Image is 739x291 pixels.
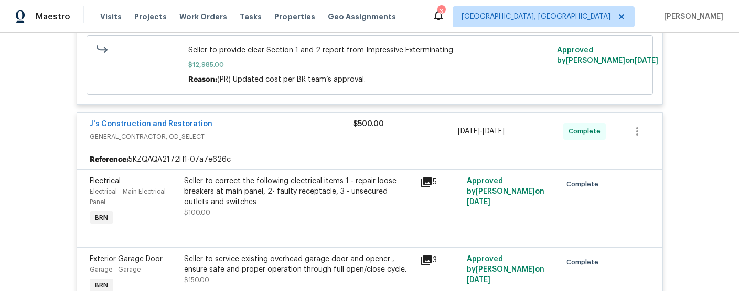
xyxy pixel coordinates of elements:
span: [GEOGRAPHIC_DATA], [GEOGRAPHIC_DATA] [462,12,611,22]
span: $100.00 [184,209,210,216]
span: Approved by [PERSON_NAME] on [467,255,544,284]
span: [DATE] [635,57,658,64]
span: Work Orders [179,12,227,22]
span: $500.00 [353,120,384,128]
span: Complete [566,179,603,189]
span: Approved by [PERSON_NAME] on [557,47,658,64]
span: Projects [134,12,167,22]
span: Electrical [90,177,121,185]
span: - [458,126,505,137]
span: [DATE] [483,128,505,135]
span: Electrical - Main Electrical Panel [90,188,166,205]
div: Seller to service existing overhead garage door and opener , ensure safe and proper operation thr... [184,254,414,275]
span: Seller to provide clear Section 1 and 2 report from Impressive Exterminating [188,45,551,55]
span: Geo Assignments [328,12,396,22]
span: [DATE] [458,128,480,135]
span: Tasks [240,13,262,20]
span: [DATE] [467,276,490,284]
span: [DATE] [467,198,490,206]
a: J's Construction and Restoration [90,120,212,128]
span: [PERSON_NAME] [660,12,723,22]
span: BRN [91,280,112,290]
div: Seller to correct the following electrical items 1 - repair loose breakers at main panel, 2- faul... [184,176,414,207]
span: Reason: [188,76,217,83]
span: $150.00 [184,277,209,283]
span: GENERAL_CONTRACTOR, OD_SELECT [90,131,353,142]
span: BRN [91,212,112,223]
span: Properties [274,12,315,22]
span: Maestro [36,12,70,22]
span: Garage - Garage [90,266,141,273]
span: Exterior Garage Door [90,255,163,263]
div: 3 [437,6,445,17]
span: Complete [566,257,603,267]
span: Complete [569,126,605,137]
span: Approved by [PERSON_NAME] on [467,177,544,206]
div: 5 [420,176,461,188]
span: Visits [100,12,122,22]
div: 5KZQAQA2172H1-07a7e626c [77,150,662,169]
b: Reference: [90,154,128,165]
div: 3 [420,254,461,266]
span: (PR) Updated cost per BR team’s approval. [217,76,366,83]
span: $12,985.00 [188,60,551,70]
